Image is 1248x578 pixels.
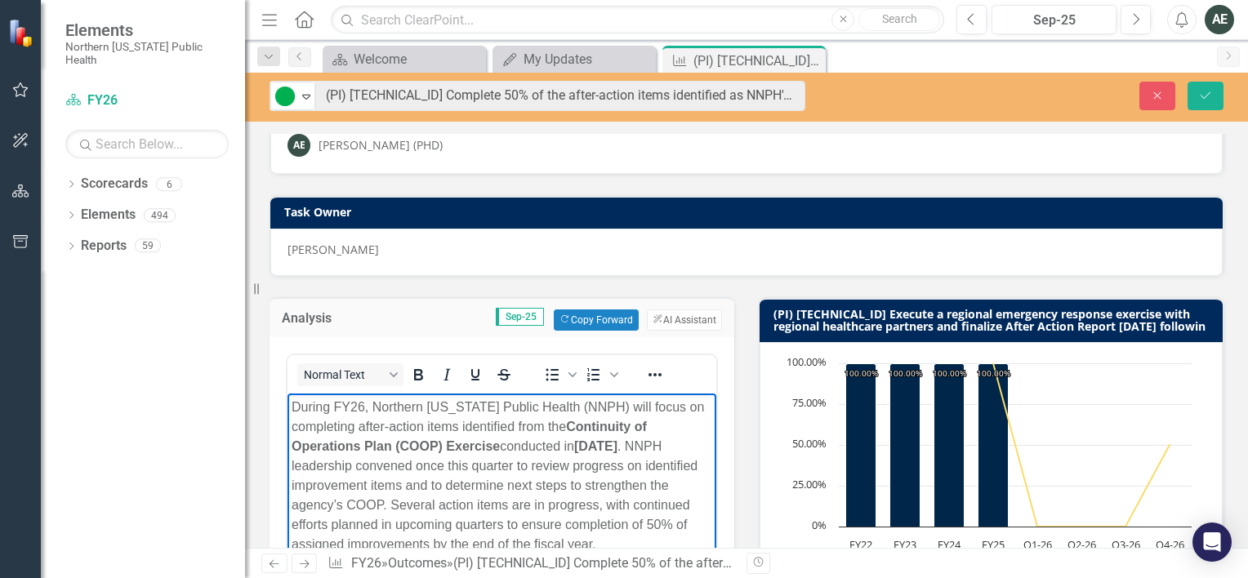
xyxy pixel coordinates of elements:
small: Northern [US_STATE] Public Health [65,40,229,67]
path: FY23, 100. Actual. [890,364,920,527]
a: Welcome [327,49,482,69]
input: Search Below... [65,130,229,158]
div: 59 [135,239,161,253]
text: 100.00% [787,354,827,369]
div: AE [287,134,310,157]
text: 100.00% [845,367,878,379]
text: FY22 [849,537,872,552]
text: Q3-26 [1112,537,1140,552]
button: Reveal or hide additional toolbar items [641,363,669,386]
text: 0% [812,518,827,532]
img: On Target [275,87,295,106]
span: Search [882,12,917,25]
div: Welcome [354,49,482,69]
button: Sep-25 [992,5,1117,34]
a: Scorecards [81,175,148,193]
div: (PI) [TECHNICAL_ID] Complete 50% of the after-action items identified as NNPH's responsibility. [693,51,822,71]
text: 75.00% [792,395,827,410]
g: Actual, series 1 of 2. Bar series with 8 bars. [846,363,1171,527]
div: Sep-25 [997,11,1111,30]
div: [PERSON_NAME] (PHD) [319,137,443,153]
button: AE [1205,5,1234,34]
text: Q4-26 [1156,537,1184,552]
button: Copy Forward [554,309,638,331]
img: ClearPoint Strategy [8,18,37,47]
text: 50.00% [792,436,827,451]
span: Sep-25 [496,308,544,326]
g: Target, series 2 of 2. Line with 8 data points. [861,360,1174,530]
a: FY26 [351,555,381,571]
button: Underline [461,363,489,386]
a: FY26 [65,91,229,110]
text: 100.00% [977,367,1010,379]
text: FY25 [982,537,1005,552]
button: Block Normal Text [297,363,403,386]
input: This field is required [315,81,805,111]
div: 494 [144,208,176,222]
button: Italic [433,363,461,386]
div: » » [328,554,734,573]
button: Bold [404,363,432,386]
text: FY24 [938,537,961,552]
a: Elements [81,206,136,225]
path: FY22, 100. Actual. [846,364,876,527]
text: 100.00% [933,367,966,379]
div: (PI) [TECHNICAL_ID] Complete 50% of the after-action items identified as NNPH's responsibility. [453,555,1000,571]
div: Open Intercom Messenger [1192,522,1232,562]
text: 100.00% [889,367,922,379]
text: Q2-26 [1067,537,1096,552]
path: FY25, 100. Actual. [978,364,1009,527]
a: Reports [81,237,127,256]
text: 25.00% [792,477,827,491]
div: [PERSON_NAME] [287,242,1206,258]
text: Q1-26 [1023,537,1052,552]
h3: (PI) [TECHNICAL_ID] Execute a regional emergency response exercise with regional healthcare partn... [773,308,1215,333]
text: FY23 [894,537,916,552]
a: Outcomes [388,555,447,571]
button: Search [858,8,940,31]
input: Search ClearPoint... [331,6,944,34]
div: 6 [156,177,182,191]
h3: Analysis [282,311,361,326]
span: Normal Text [304,368,384,381]
span: Elements [65,20,229,40]
button: Strikethrough [490,363,518,386]
a: My Updates [497,49,652,69]
button: AI Assistant [647,309,722,331]
div: Bullet list [538,363,579,386]
div: Numbered list [580,363,621,386]
h3: Task Owner [284,206,1215,218]
div: My Updates [524,49,652,69]
path: FY24, 100. Actual. [934,364,965,527]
